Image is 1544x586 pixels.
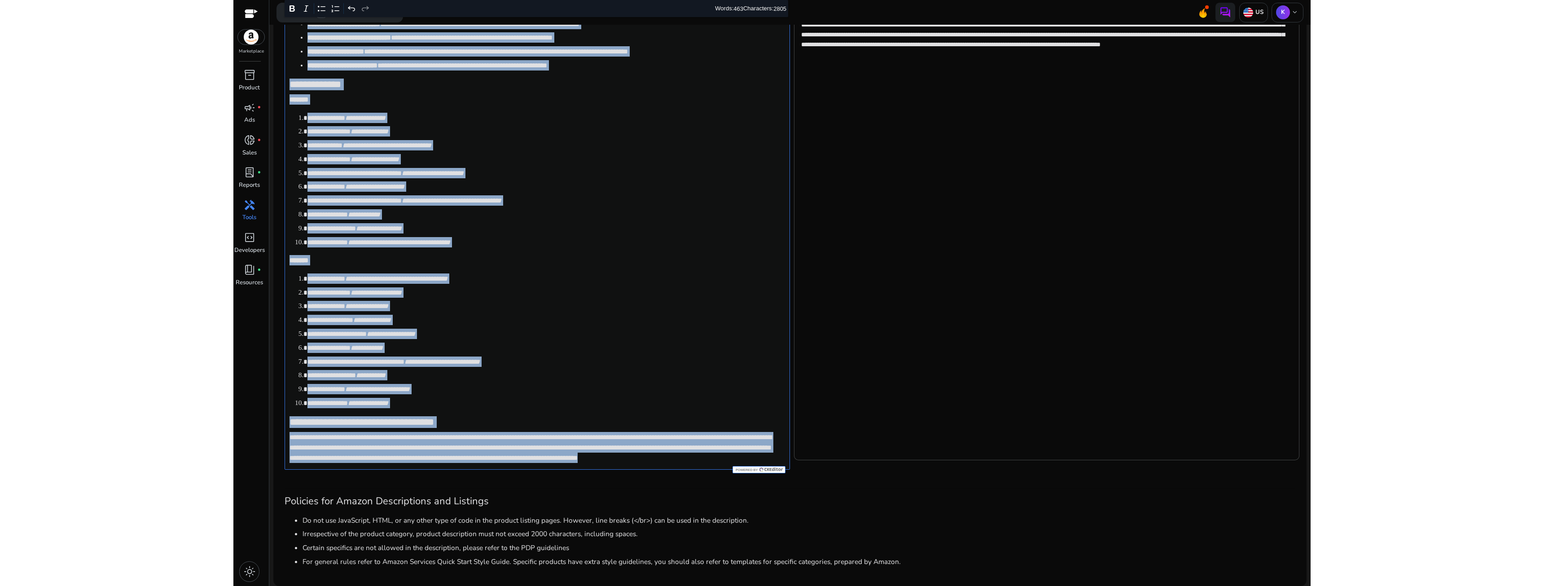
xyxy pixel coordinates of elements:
a: inventory_2Product [233,67,265,100]
label: 2805 [773,5,786,12]
li: Certain specifics are not allowed in the description, please refer to the PDP guidelines [303,542,1295,553]
span: keyboard_arrow_down [1291,9,1299,17]
span: fiber_manual_record [257,138,261,142]
li: For general rules refer to Amazon Services Quick Start Style Guide. Specific products have extra ... [303,556,1295,567]
li: Do not use JavaScript, HTML, or any other type of code in the product listing pages. However, lin... [303,515,1295,525]
span: light_mode [244,566,255,577]
a: handymanTools [233,197,265,229]
span: book_4 [244,264,255,276]
h3: Policies for Amazon Descriptions and Listings [285,495,1295,507]
p: Marketplace [239,48,264,55]
span: fiber_manual_record [257,106,261,110]
img: us.svg [1243,8,1253,18]
p: Resources [236,278,263,287]
span: lab_profile [244,167,255,178]
p: Product [239,84,260,93]
span: fiber_manual_record [257,171,261,175]
label: 463 [733,5,743,12]
p: US [1253,9,1263,17]
li: Irrespective of the product category, product description must not exceed 2000 characters, includ... [303,529,1295,539]
p: Reports [239,181,260,190]
a: campaignfiber_manual_recordAds [233,100,265,132]
span: search [285,6,296,18]
p: Sales [242,149,257,158]
span: inventory_2 [244,69,255,81]
a: book_4fiber_manual_recordResources [233,262,265,295]
a: donut_smallfiber_manual_recordSales [233,132,265,165]
p: K [1276,5,1290,19]
p: Tools [242,213,256,222]
p: Developers [234,246,265,255]
a: code_blocksDevelopers [233,230,265,262]
span: code_blocks [244,232,255,243]
a: lab_profilefiber_manual_recordReports [233,165,265,197]
span: fiber_manual_record [257,268,261,272]
span: Powered by [735,468,758,472]
p: Ads [244,116,255,125]
div: Words: Characters: [715,3,786,14]
span: campaign [244,102,255,114]
span: donut_small [244,134,255,146]
span: handyman [244,199,255,211]
img: amazon.svg [238,30,265,44]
